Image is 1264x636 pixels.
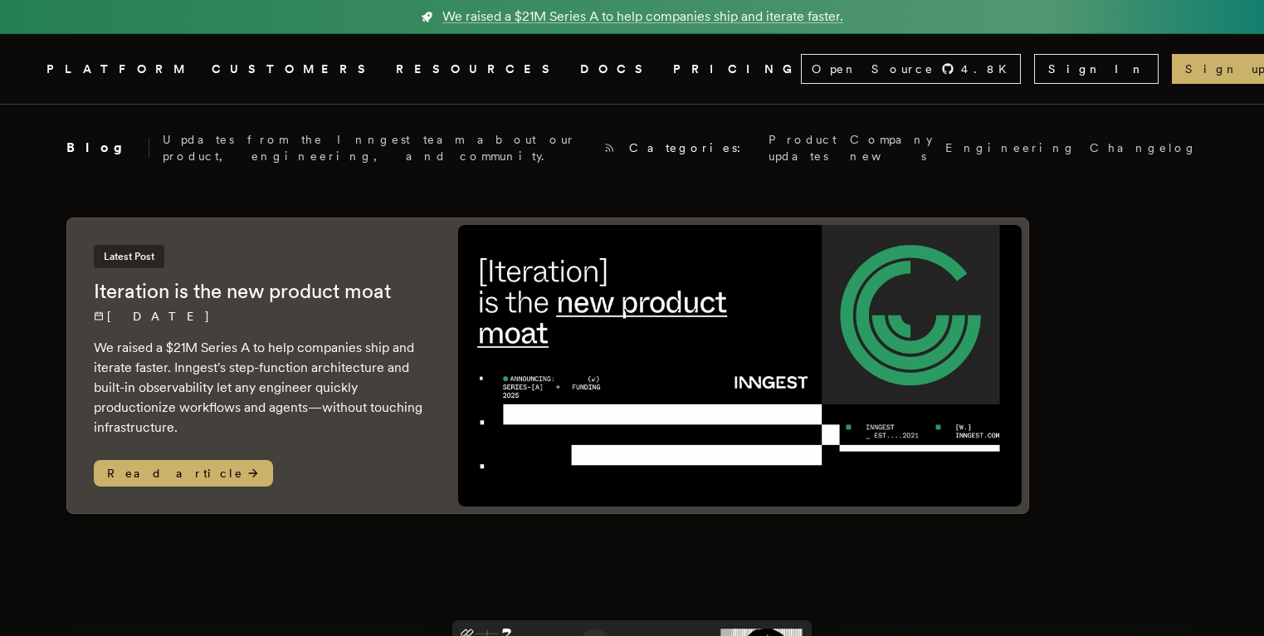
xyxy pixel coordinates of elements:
span: Read article [94,460,273,487]
a: Changelog [1090,139,1198,156]
p: Updates from the Inngest team about our product, engineering, and community. [163,131,590,164]
span: We raised a $21M Series A to help companies ship and iterate faster. [442,7,843,27]
a: Company news [850,131,932,164]
p: [DATE] [94,308,425,325]
h2: Blog [66,138,149,158]
a: Sign In [1034,54,1159,84]
a: DOCS [580,59,653,80]
span: Latest Post [94,245,164,268]
a: PRICING [673,59,801,80]
span: 4.8 K [961,61,1017,77]
button: PLATFORM [46,59,192,80]
a: CUSTOMERS [212,59,376,80]
p: We raised a $21M Series A to help companies ship and iterate faster. Inngest's step-function arch... [94,338,425,438]
h2: Iteration is the new product moat [94,278,425,305]
a: Engineering [945,139,1076,156]
span: Open Source [812,61,935,77]
img: Featured image for Iteration is the new product moat blog post [458,225,1022,506]
button: RESOURCES [396,59,560,80]
a: Latest PostIteration is the new product moat[DATE] We raised a $21M Series A to help companies sh... [66,218,1029,514]
span: Categories: [629,139,755,156]
a: Product updates [769,131,837,164]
